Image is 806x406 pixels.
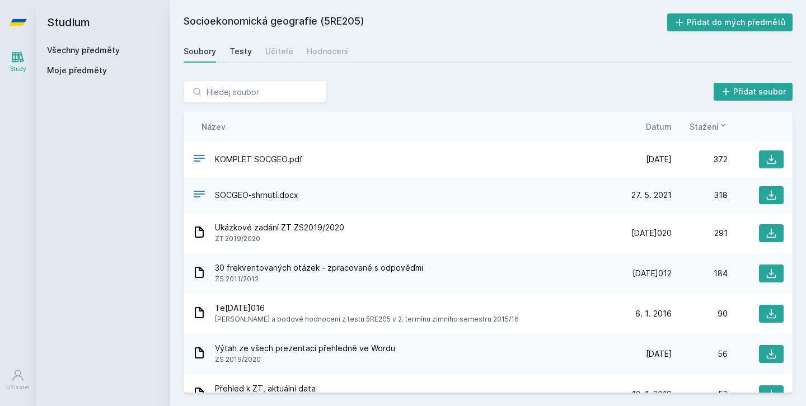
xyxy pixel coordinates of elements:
input: Hledej soubor [184,81,327,103]
a: Učitelé [265,40,293,63]
span: ZS 2019/2020 [215,354,395,365]
span: [DATE]012 [632,268,672,279]
a: Hodnocení [307,40,348,63]
span: Výtah ze všech prezentací přehledně ve Wordu [215,343,395,354]
span: 6. 1. 2016 [635,308,672,319]
div: Soubory [184,46,216,57]
div: 372 [672,154,728,165]
div: 184 [672,268,728,279]
div: PDF [193,152,206,168]
span: [DATE]020 [631,228,672,239]
span: ZS 2011/2012 [215,273,423,285]
span: SOCGEO-shrnutí.docx [215,190,298,201]
div: 56 [672,348,728,360]
div: 318 [672,190,728,201]
a: Testy [229,40,252,63]
a: Soubory [184,40,216,63]
button: Název [201,121,226,133]
span: 13. 1. 2019 [632,389,672,400]
div: Study [10,65,26,73]
a: Study [2,45,34,79]
span: [DATE] [646,154,672,165]
span: Stažení [690,121,719,133]
div: DOCX [193,187,206,204]
div: 90 [672,308,728,319]
div: Hodnocení [307,46,348,57]
span: 27. 5. 2021 [631,190,672,201]
span: ZT 2019/2020 [215,233,344,244]
span: Přehled k ZT, aktuální data [215,383,566,394]
button: Datum [646,121,672,133]
span: [PERSON_NAME] a bodové hodnocení z testu 5RE205 v 2. termínu zimního semestru 2015/16 [215,314,519,325]
div: 291 [672,228,728,239]
span: [DATE] [646,348,672,360]
div: Uživatel [6,383,30,391]
button: Stažení [690,121,728,133]
a: Uživatel [2,363,34,397]
a: Všechny předměty [47,45,120,55]
span: KOMPLET SOCGEO.pdf [215,154,303,165]
span: Moje předměty [47,65,107,76]
span: Ukázkové zadání ZT ZS2019/2020 [215,222,344,233]
span: 30 frekventovaných otázek - zpracované s odpověďmi [215,262,423,273]
div: Testy [229,46,252,57]
h2: Socioekonomická geografie (5RE205) [184,13,667,31]
div: 53 [672,389,728,400]
div: Učitelé [265,46,293,57]
button: Přidat do mých předmětů [667,13,793,31]
span: Te[DATE]016 [215,303,519,314]
button: Přidat soubor [714,83,793,101]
